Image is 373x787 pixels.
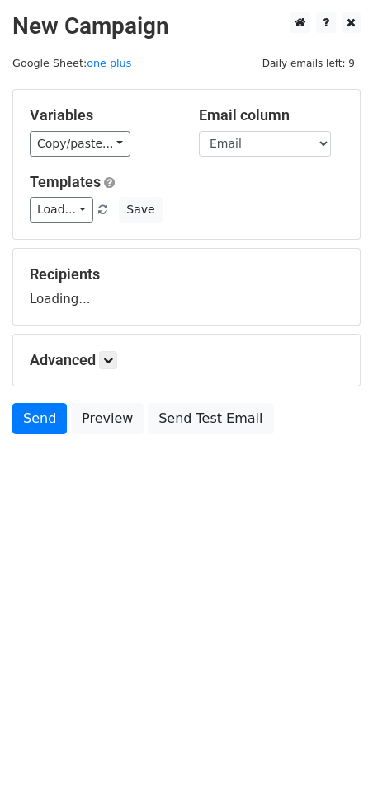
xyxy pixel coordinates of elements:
h5: Variables [30,106,174,124]
span: Daily emails left: 9 [257,54,361,73]
a: Load... [30,197,93,223]
a: one plus [87,57,131,69]
h5: Email column [199,106,343,124]
a: Daily emails left: 9 [257,57,361,69]
h5: Advanced [30,351,343,369]
h2: New Campaign [12,12,361,40]
small: Google Sheet: [12,57,131,69]
a: Copy/paste... [30,131,130,157]
a: Preview [71,403,144,434]
div: Loading... [30,265,343,308]
a: Send [12,403,67,434]
a: Send Test Email [148,403,273,434]
h5: Recipients [30,265,343,283]
button: Save [119,197,162,223]
a: Templates [30,173,101,190]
